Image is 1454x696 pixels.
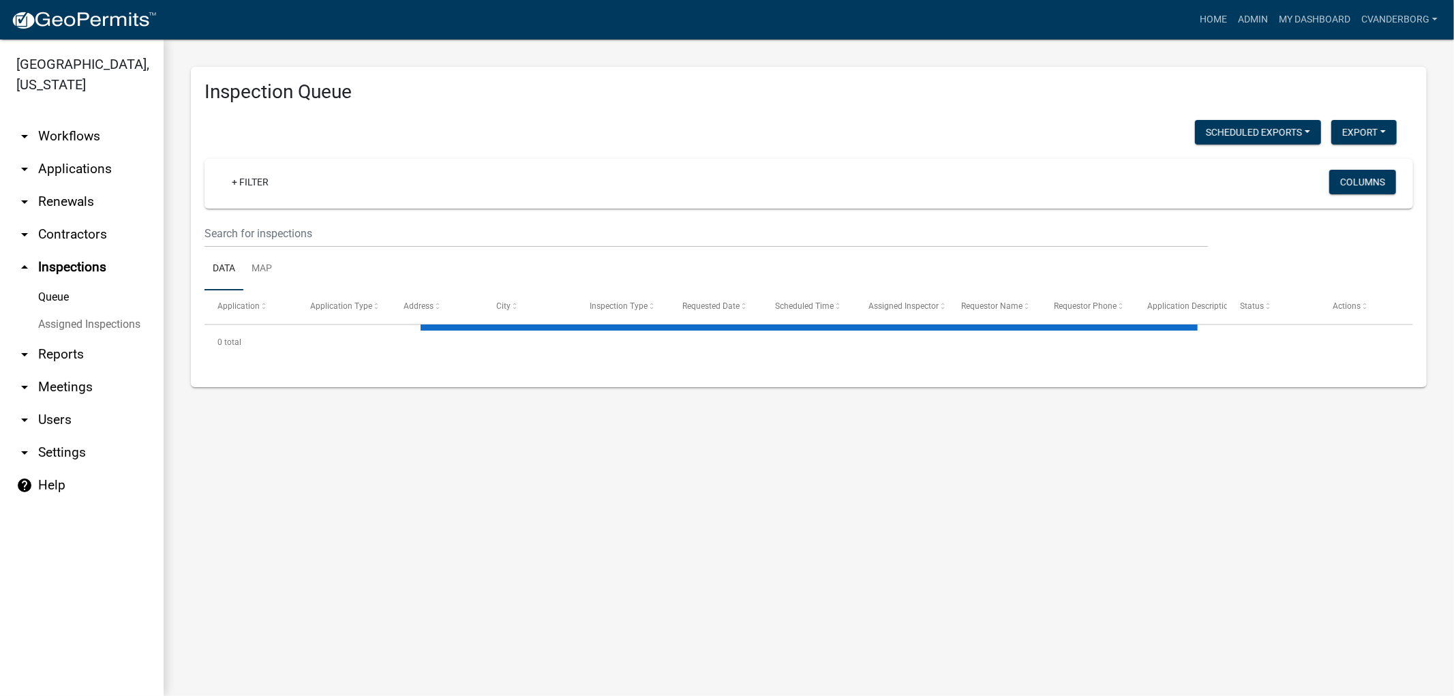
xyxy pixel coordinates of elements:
i: arrow_drop_down [16,379,33,395]
datatable-header-cell: Inspection Type [577,290,669,323]
input: Search for inspections [205,220,1208,247]
i: arrow_drop_down [16,128,33,145]
i: arrow_drop_up [16,259,33,275]
datatable-header-cell: Application Description [1134,290,1227,323]
datatable-header-cell: Requestor Phone [1041,290,1134,323]
i: help [16,477,33,494]
span: Requested Date [682,301,740,311]
span: Inspection Type [590,301,648,311]
a: cvanderborg [1356,7,1443,33]
span: Status [1240,301,1264,311]
button: Scheduled Exports [1195,120,1321,145]
datatable-header-cell: Requested Date [669,290,762,323]
a: Map [243,247,280,291]
span: Application [217,301,260,311]
i: arrow_drop_down [16,444,33,461]
datatable-header-cell: Requestor Name [948,290,1041,323]
datatable-header-cell: City [483,290,576,323]
span: Application Type [311,301,373,311]
i: arrow_drop_down [16,346,33,363]
a: + Filter [221,170,279,194]
span: Assigned Inspector [868,301,939,311]
a: Admin [1232,7,1273,33]
div: 0 total [205,325,1413,359]
i: arrow_drop_down [16,194,33,210]
datatable-header-cell: Application [205,290,297,323]
a: My Dashboard [1273,7,1356,33]
datatable-header-cell: Status [1227,290,1320,323]
button: Columns [1329,170,1396,194]
datatable-header-cell: Application Type [297,290,390,323]
datatable-header-cell: Actions [1320,290,1413,323]
i: arrow_drop_down [16,226,33,243]
datatable-header-cell: Assigned Inspector [855,290,948,323]
a: Home [1194,7,1232,33]
span: Address [404,301,434,311]
h3: Inspection Queue [205,80,1413,104]
a: Data [205,247,243,291]
datatable-header-cell: Scheduled Time [762,290,855,323]
span: Application Description [1147,301,1233,311]
span: Scheduled Time [775,301,834,311]
span: Requestor Phone [1055,301,1117,311]
datatable-header-cell: Address [391,290,483,323]
span: Actions [1333,301,1361,311]
i: arrow_drop_down [16,161,33,177]
span: Requestor Name [961,301,1023,311]
button: Export [1331,120,1397,145]
i: arrow_drop_down [16,412,33,428]
span: City [496,301,511,311]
